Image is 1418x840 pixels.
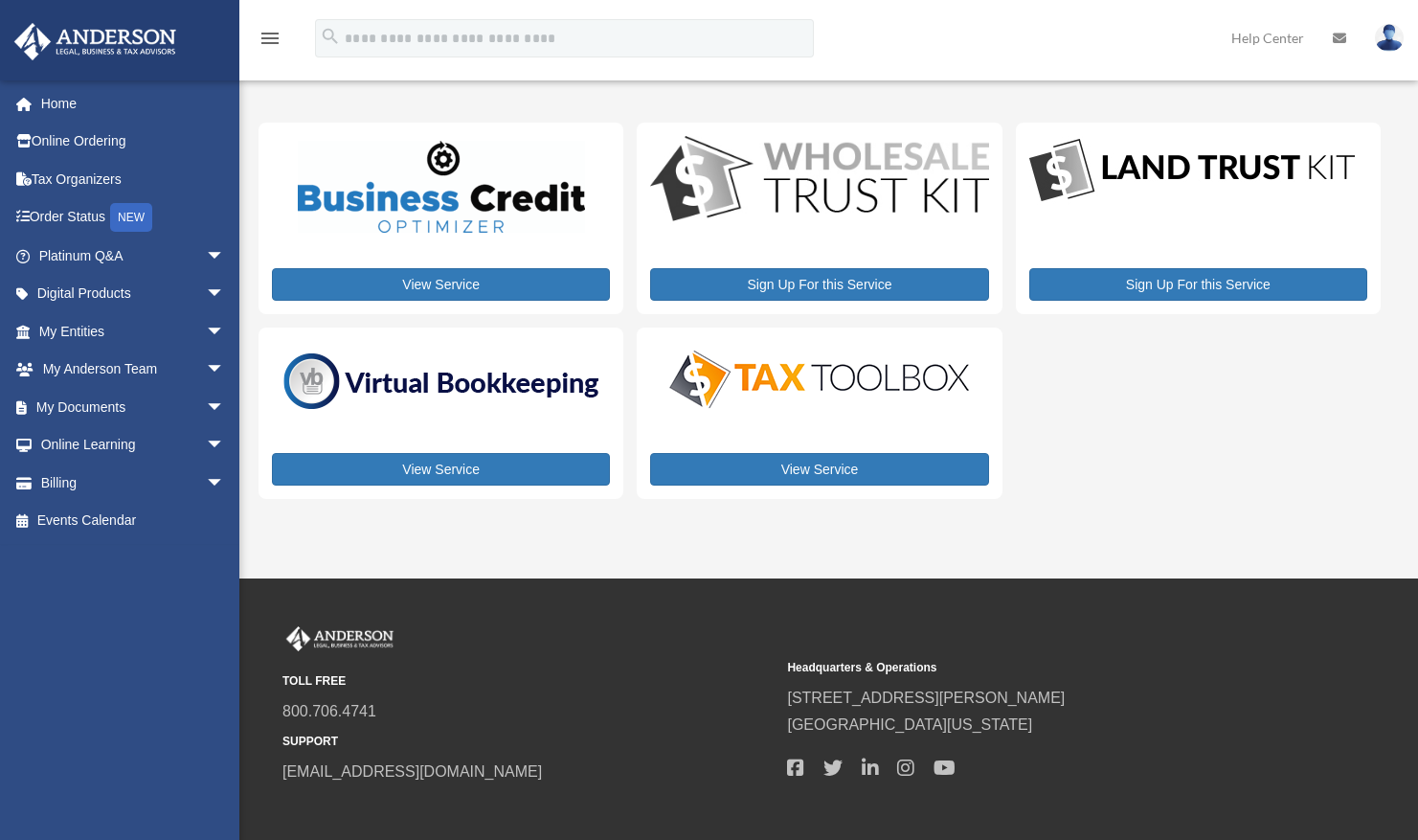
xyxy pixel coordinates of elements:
[206,312,244,352] span: arrow_drop_down
[320,26,341,47] i: search
[259,34,281,50] a: menu
[272,453,610,486] a: View Service
[13,502,254,540] a: Events Calendar
[13,388,254,426] a: My Documentsarrow_drop_down
[282,671,774,692] small: TOLL FREE
[13,351,254,389] a: My Anderson Teamarrow_drop_down
[206,351,244,390] span: arrow_drop_down
[13,426,254,465] a: Online Learningarrow_drop_down
[282,763,542,780] a: [EMAIL_ADDRESS][DOMAIN_NAME]
[650,268,988,301] a: Sign Up For this Service
[9,23,182,60] img: Anderson Advisors Platinum Portal
[13,275,244,313] a: Digital Productsarrow_drop_down
[650,136,988,225] img: WS-Trust-Kit-lgo-1.jpg
[1375,24,1404,52] img: User Pic
[282,703,376,719] a: 800.706.4741
[206,275,244,314] span: arrow_drop_down
[13,464,254,502] a: Billingarrow_drop_down
[13,160,254,198] a: Tax Organizers
[13,123,254,161] a: Online Ordering
[282,626,397,651] img: Anderson Advisors Platinum Portal
[206,464,244,503] span: arrow_drop_down
[787,716,1032,733] a: [GEOGRAPHIC_DATA][US_STATE]
[206,388,244,427] span: arrow_drop_down
[787,658,1278,678] small: Headquarters & Operations
[282,732,774,752] small: SUPPORT
[206,426,244,465] span: arrow_drop_down
[259,27,281,50] i: menu
[1029,268,1367,301] a: Sign Up For this Service
[650,453,988,486] a: View Service
[13,312,254,351] a: My Entitiesarrow_drop_down
[13,237,254,275] a: Platinum Q&Aarrow_drop_down
[13,84,254,123] a: Home
[206,237,244,276] span: arrow_drop_down
[1029,136,1355,206] img: LandTrust_lgo-1.jpg
[272,268,610,301] a: View Service
[110,203,152,232] div: NEW
[787,690,1065,706] a: [STREET_ADDRESS][PERSON_NAME]
[13,198,254,238] a: Order StatusNEW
